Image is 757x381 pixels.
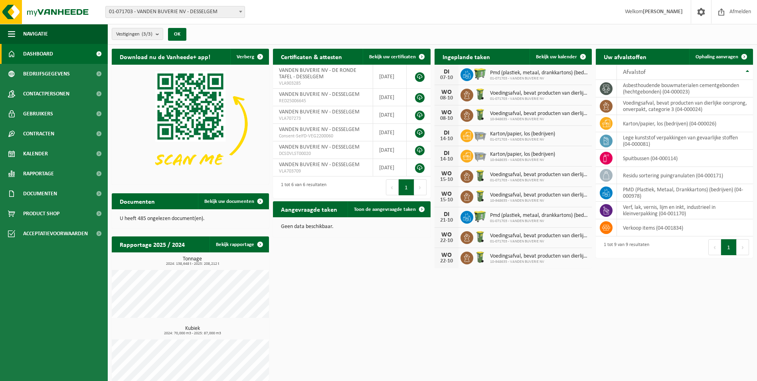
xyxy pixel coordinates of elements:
span: Rapportage [23,164,54,184]
div: WO [439,252,455,258]
td: residu sortering puingranulaten (04-000171) [617,167,753,184]
span: Verberg [237,54,254,60]
span: Toon de aangevraagde taken [354,207,416,212]
span: 01-071703 - VANDEN BUVERIE NV [490,137,555,142]
a: Bekijk uw kalender [530,49,591,65]
td: verf, lak, vernis, lijm en inkt, industrieel in kleinverpakking (04-001170) [617,202,753,219]
button: Next [737,239,749,255]
div: WO [439,109,455,116]
td: [DATE] [373,124,407,141]
div: 15-10 [439,197,455,203]
div: 22-10 [439,258,455,264]
span: Kalender [23,144,48,164]
span: 01-071703 - VANDEN BUVERIE NV [490,219,588,224]
img: WB-0660-HPE-GN-50 [473,67,487,81]
span: Voedingsafval, bevat producten van dierlijke oorsprong, onverpakt, categorie 3 [490,253,588,260]
h2: Rapportage 2025 / 2024 [112,236,193,252]
td: [DATE] [373,106,407,124]
button: 1 [399,179,414,195]
h2: Download nu de Vanheede+ app! [112,49,218,64]
span: Navigatie [23,24,48,44]
div: 1 tot 6 van 6 resultaten [277,179,326,196]
span: Afvalstof [623,69,646,75]
div: 07-10 [439,75,455,81]
span: Ophaling aanvragen [696,54,738,60]
button: Previous [708,239,721,255]
div: 1 tot 9 van 9 resultaten [600,238,649,256]
img: WB-2500-GAL-GY-01 [473,149,487,162]
span: VLA703709 [279,168,367,175]
h2: Uw afvalstoffen [596,49,654,64]
span: Voedingsafval, bevat producten van dierlijke oorsprong, onverpakt, categorie 3 [490,192,588,198]
span: VANDEN BUVERIE NV - DESSELGEM [279,109,360,115]
span: VANDEN BUVERIE NV - DESSELGEM [279,162,360,168]
span: Bedrijfsgegevens [23,64,70,84]
span: Voedingsafval, bevat producten van dierlijke oorsprong, onverpakt, categorie 3 [490,111,588,117]
div: 21-10 [439,218,455,223]
a: Bekijk uw documenten [198,193,268,209]
span: VANDEN BUVERIE NV - DESSELGEM [279,91,360,97]
span: VLA903285 [279,80,367,87]
a: Ophaling aanvragen [689,49,752,65]
span: 10-948635 - VANDEN BUVERIE NV [490,158,555,163]
td: [DATE] [373,89,407,106]
td: asbesthoudende bouwmaterialen cementgebonden (hechtgebonden) (04-000023) [617,80,753,97]
span: 01-071703 - VANDEN BUVERIE NV [490,178,588,183]
span: 01-071703 - VANDEN BUVERIE NV [490,97,588,101]
td: verkoop items (04-001834) [617,219,753,236]
span: Voedingsafval, bevat producten van dierlijke oorsprong, onverpakt, categorie 3 [490,172,588,178]
span: Documenten [23,184,57,204]
span: RED25006645 [279,98,367,104]
span: VLA707273 [279,115,367,122]
img: WB-0140-HPE-GN-50 [473,189,487,203]
span: VANDEN BUVERIE NV - DESSELGEM [279,127,360,133]
div: 14-10 [439,157,455,162]
span: Acceptatievoorwaarden [23,224,88,244]
span: VANDEN BUVERIE NV - DE RONDE TAFEL - DESSELGEM [279,67,356,80]
div: WO [439,89,455,95]
span: Bekijk uw certificaten [369,54,416,60]
span: Bekijk uw kalender [536,54,577,60]
h3: Kubiek [116,326,269,335]
span: Pmd (plastiek, metaal, drankkartons) (bedrijven) [490,70,588,76]
div: 14-10 [439,136,455,142]
span: 10-948635 - VANDEN BUVERIE NV [490,260,588,264]
span: Consent-SelfD-VEG2200060 [279,133,367,139]
div: DI [439,211,455,218]
span: Pmd (plastiek, metaal, drankkartons) (bedrijven) [490,212,588,219]
strong: [PERSON_NAME] [643,9,683,15]
span: Voedingsafval, bevat producten van dierlijke oorsprong, onverpakt, categorie 3 [490,233,588,239]
img: WB-0140-HPE-GN-50 [473,108,487,121]
a: Toon de aangevraagde taken [348,201,430,217]
span: Contactpersonen [23,84,69,104]
img: WB-0140-HPE-GN-50 [473,87,487,101]
button: Next [414,179,427,195]
div: WO [439,171,455,177]
div: DI [439,130,455,136]
a: Bekijk rapportage [210,236,268,252]
h2: Ingeplande taken [435,49,498,64]
count: (3/3) [142,32,152,37]
div: DI [439,150,455,157]
img: WB-0140-HPE-GN-50 [473,169,487,183]
img: WB-2500-GAL-GY-01 [473,128,487,142]
div: 22-10 [439,238,455,244]
button: Vestigingen(3/3) [112,28,163,40]
span: Karton/papier, los (bedrijven) [490,131,555,137]
button: 1 [721,239,737,255]
div: 08-10 [439,95,455,101]
td: [DATE] [373,65,407,89]
span: 01-071703 - VANDEN BUVERIE NV - DESSELGEM [106,6,245,18]
span: 01-071703 - VANDEN BUVERIE NV [490,239,588,244]
span: DCSDVLST00020 [279,151,367,157]
span: Dashboard [23,44,53,64]
span: 01-071703 - VANDEN BUVERIE NV [490,76,588,81]
span: Vestigingen [116,28,152,40]
div: WO [439,191,455,197]
td: voedingsafval, bevat producten van dierlijke oorsprong, onverpakt, categorie 3 (04-000024) [617,97,753,115]
span: Gebruikers [23,104,53,124]
span: 10-948635 - VANDEN BUVERIE NV [490,198,588,203]
td: PMD (Plastiek, Metaal, Drankkartons) (bedrijven) (04-000978) [617,184,753,202]
span: VANDEN BUVERIE NV - DESSELGEM [279,144,360,150]
img: WB-0140-HPE-GN-50 [473,230,487,244]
